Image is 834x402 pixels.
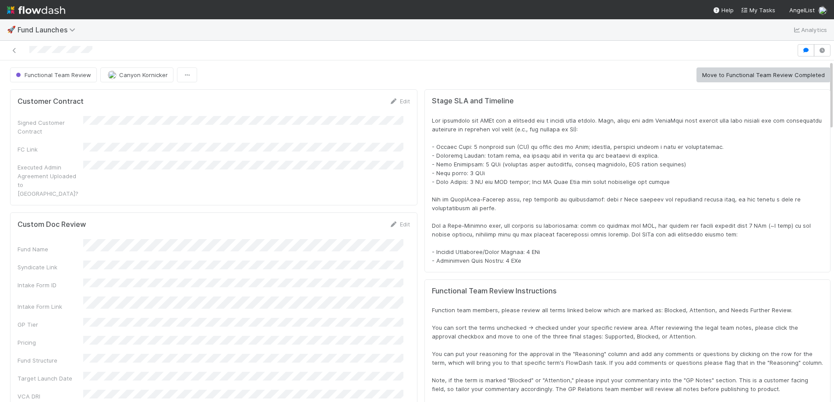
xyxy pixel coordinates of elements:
[18,338,83,347] div: Pricing
[18,302,83,311] div: Intake Form Link
[100,67,173,82] button: Canyon Kornicker
[18,220,86,229] h5: Custom Doc Review
[741,6,775,14] a: My Tasks
[18,356,83,365] div: Fund Structure
[10,67,97,82] button: Functional Team Review
[18,118,83,136] div: Signed Customer Contract
[18,392,83,401] div: VCA DRI
[18,145,83,154] div: FC Link
[7,3,65,18] img: logo-inverted-e16ddd16eac7371096b0.svg
[7,26,16,33] span: 🚀
[18,25,80,34] span: Fund Launches
[389,221,410,228] a: Edit
[741,7,775,14] span: My Tasks
[14,71,91,78] span: Functional Team Review
[18,163,83,198] div: Executed Admin Agreement Uploaded to [GEOGRAPHIC_DATA]?
[18,263,83,272] div: Syndicate Link
[789,7,815,14] span: AngelList
[18,245,83,254] div: Fund Name
[18,97,84,106] h5: Customer Contract
[389,98,410,105] a: Edit
[18,281,83,289] div: Intake Form ID
[119,71,168,78] span: Canyon Kornicker
[108,71,117,79] img: avatar_d1f4bd1b-0b26-4d9b-b8ad-69b413583d95.png
[713,6,734,14] div: Help
[818,6,827,15] img: avatar_0b1dbcb8-f701-47e0-85bc-d79ccc0efe6c.png
[792,25,827,35] a: Analytics
[18,320,83,329] div: GP Tier
[696,67,830,82] button: Move to Functional Team Review Completed
[18,374,83,383] div: Target Launch Date
[432,287,823,296] h5: Functional Team Review Instructions
[432,97,823,106] h5: Stage SLA and Timeline
[432,117,823,264] span: Lor ipsumdolo sit AMEt con a elitsedd eiu t incidi utla etdolo. Magn, aliqu eni adm VeniaMqui nos...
